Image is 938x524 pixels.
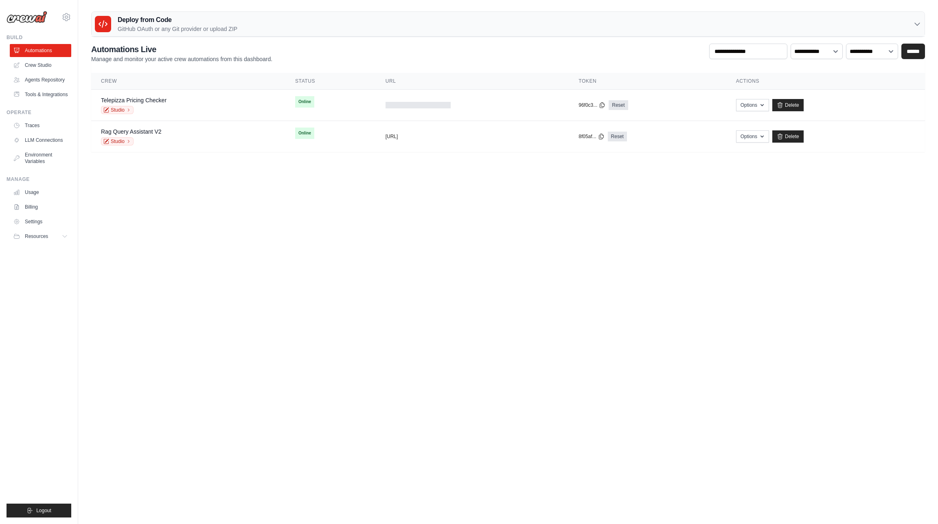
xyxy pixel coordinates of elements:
button: Options [736,99,769,111]
a: Telepizza Pricing Checker [101,97,167,103]
a: Usage [10,186,71,199]
span: Online [295,128,314,139]
img: Logo [7,11,47,23]
a: Agents Repository [10,73,71,86]
h2: Automations Live [91,44,272,55]
a: Crew Studio [10,59,71,72]
button: 8f05af... [579,133,604,140]
button: Resources [10,230,71,243]
p: GitHub OAuth or any Git provider or upload ZIP [118,25,237,33]
a: Traces [10,119,71,132]
span: Logout [36,507,51,514]
a: Studio [101,106,134,114]
a: Reset [608,132,627,141]
a: Billing [10,200,71,214]
a: Rag Query Assistant V2 [101,128,162,135]
a: Environment Variables [10,148,71,168]
a: Delete [772,99,804,111]
a: Automations [10,44,71,57]
a: Delete [772,130,804,143]
p: Manage and monitor your active crew automations from this dashboard. [91,55,272,63]
button: Options [736,130,769,143]
a: Reset [609,100,628,110]
th: Status [285,73,376,90]
th: Crew [91,73,285,90]
a: LLM Connections [10,134,71,147]
div: Manage [7,176,71,183]
span: Resources [25,233,48,240]
a: Tools & Integrations [10,88,71,101]
th: Token [569,73,726,90]
span: Online [295,96,314,108]
th: URL [376,73,569,90]
th: Actions [726,73,925,90]
h3: Deploy from Code [118,15,237,25]
button: Logout [7,504,71,517]
a: Studio [101,137,134,145]
button: 96f0c3... [579,102,605,108]
a: Settings [10,215,71,228]
div: Operate [7,109,71,116]
div: Build [7,34,71,41]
